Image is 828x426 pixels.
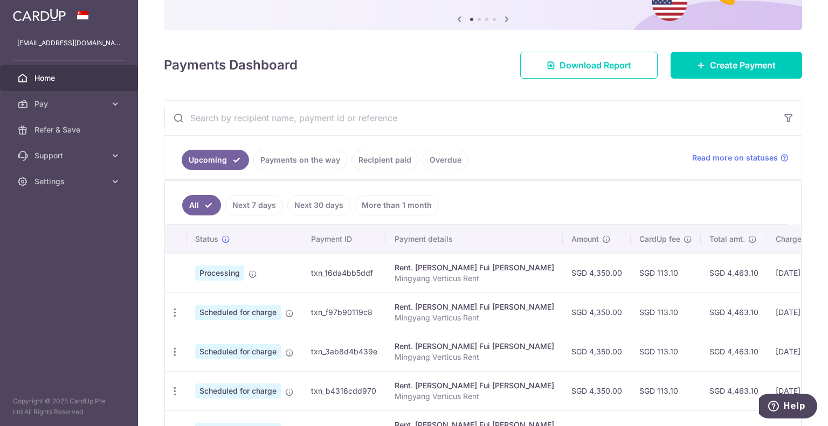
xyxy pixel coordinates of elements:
p: Mingyang Verticus Rent [395,352,554,362]
span: Charge date [776,234,820,245]
a: More than 1 month [355,195,439,215]
a: Upcoming [182,150,249,170]
td: SGD 113.10 [631,371,701,410]
td: txn_16da4bb5ddf [302,253,386,292]
td: SGD 4,350.00 [563,292,631,332]
span: Settings [34,176,106,187]
a: Payments on the way [253,150,347,170]
span: Create Payment [710,59,776,72]
input: Search by recipient name, payment id or reference [164,101,776,135]
div: Rent. [PERSON_NAME] Fui [PERSON_NAME] [395,262,554,273]
span: Download Report [560,59,631,72]
td: SGD 4,463.10 [701,253,767,292]
a: Read more on statuses [692,152,789,163]
a: Download Report [520,52,658,79]
a: All [182,195,221,215]
div: Rent. [PERSON_NAME] Fui [PERSON_NAME] [395,341,554,352]
td: SGD 4,350.00 [563,332,631,371]
a: Create Payment [671,52,802,79]
img: CardUp [13,9,66,22]
td: SGD 4,350.00 [563,253,631,292]
span: Pay [34,99,106,109]
td: txn_f97b90119c8 [302,292,386,332]
span: Scheduled for charge [195,305,281,320]
span: Total amt. [709,234,745,245]
a: Recipient paid [351,150,418,170]
p: Mingyang Verticus Rent [395,273,554,284]
span: Home [34,73,106,83]
th: Payment details [386,225,563,253]
td: txn_b4316cdd970 [302,371,386,410]
th: Payment ID [302,225,386,253]
a: Next 30 days [287,195,350,215]
p: [EMAIL_ADDRESS][DOMAIN_NAME] [17,38,121,48]
iframe: Opens a widget where you can find more information [759,394,817,421]
span: Refer & Save [34,124,106,135]
h4: Payments Dashboard [164,55,298,75]
td: SGD 113.10 [631,332,701,371]
p: Mingyang Verticus Rent [395,391,554,402]
td: SGD 4,463.10 [701,332,767,371]
a: Overdue [423,150,468,170]
span: Scheduled for charge [195,383,281,399]
span: Support [34,150,106,161]
span: Read more on statuses [692,152,778,163]
td: SGD 113.10 [631,253,701,292]
td: SGD 4,463.10 [701,292,767,332]
div: Rent. [PERSON_NAME] Fui [PERSON_NAME] [395,380,554,391]
div: Rent. [PERSON_NAME] Fui [PERSON_NAME] [395,302,554,312]
a: Next 7 days [225,195,283,215]
span: Status [195,234,218,245]
td: SGD 4,350.00 [563,371,631,410]
p: Mingyang Verticus Rent [395,312,554,323]
td: txn_3ab8d4b439e [302,332,386,371]
span: Processing [195,266,244,281]
td: SGD 4,463.10 [701,371,767,410]
td: SGD 113.10 [631,292,701,332]
span: CardUp fee [639,234,680,245]
span: Scheduled for charge [195,344,281,359]
span: Amount [571,234,599,245]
